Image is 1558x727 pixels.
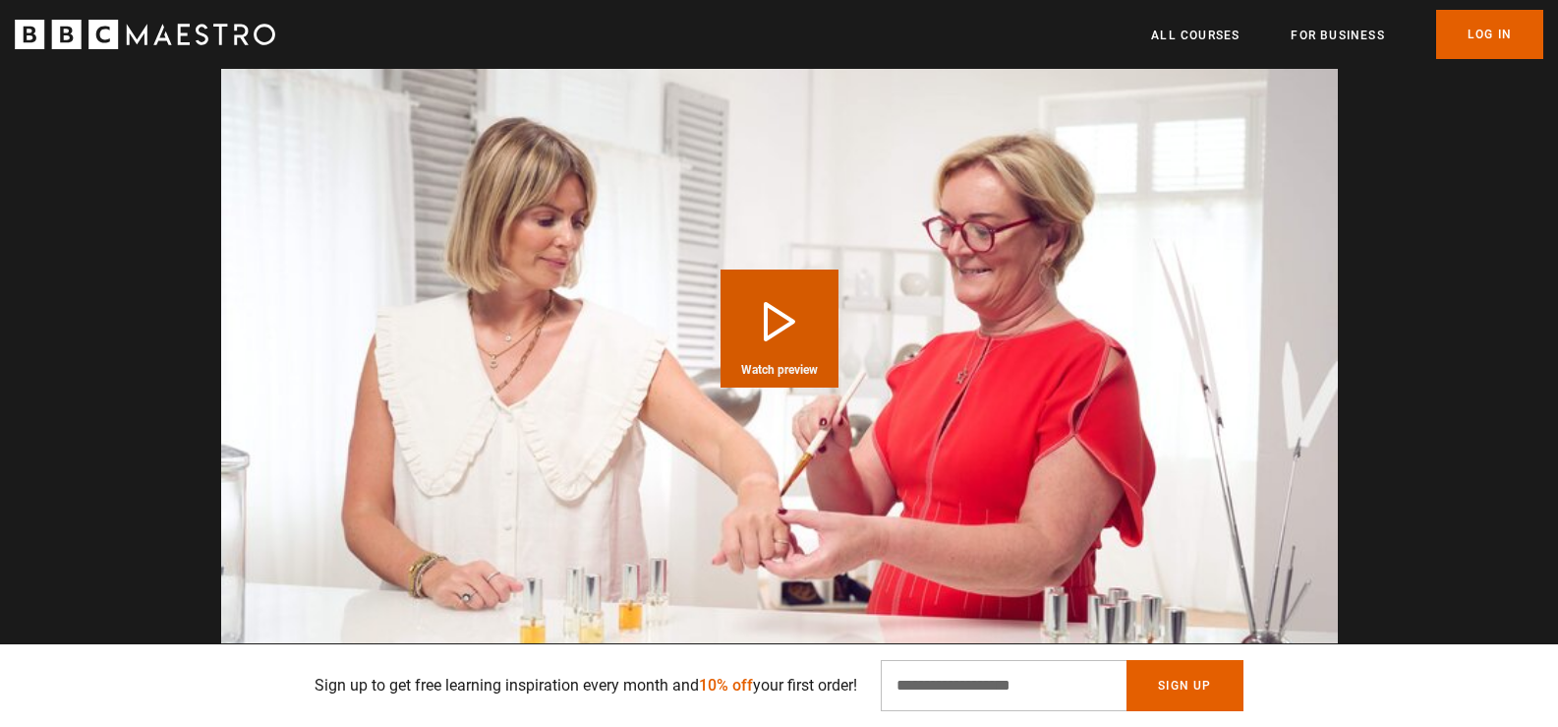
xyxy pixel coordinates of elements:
span: Watch preview [741,364,818,376]
nav: Primary [1151,10,1543,59]
button: Sign Up [1126,660,1242,711]
svg: BBC Maestro [15,20,275,49]
span: 10% off [699,676,753,695]
a: All Courses [1151,26,1240,45]
video-js: Video Player [221,15,1338,643]
a: Log In [1436,10,1543,59]
a: For business [1291,26,1384,45]
button: Play Course overview for Think Like an Entrepreneur with Jo Malone CBE [721,270,838,388]
p: Sign up to get free learning inspiration every month and your first order! [315,674,857,697]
